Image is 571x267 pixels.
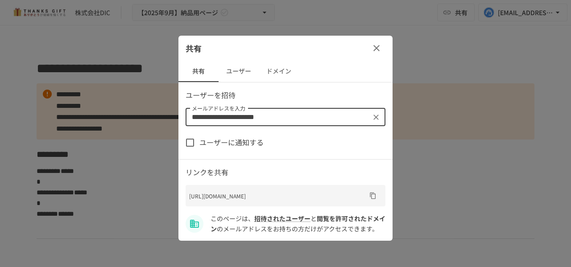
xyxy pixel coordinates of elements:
[259,61,299,82] button: ドメイン
[189,192,366,200] p: [URL][DOMAIN_NAME]
[186,167,385,178] p: リンクを共有
[178,61,219,82] button: 共有
[366,189,380,203] button: URLをコピー
[254,214,310,223] a: 招待されたユーザー
[186,90,385,101] p: ユーザーを招待
[211,214,385,233] span: take-action.jp
[192,104,245,112] label: メールアドレスを入力
[178,36,393,61] div: 共有
[211,214,385,234] p: このページは、 と のメールアドレスをお持ちの方だけがアクセスできます。
[219,61,259,82] button: ユーザー
[370,111,382,123] button: クリア
[199,137,264,148] span: ユーザーに通知する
